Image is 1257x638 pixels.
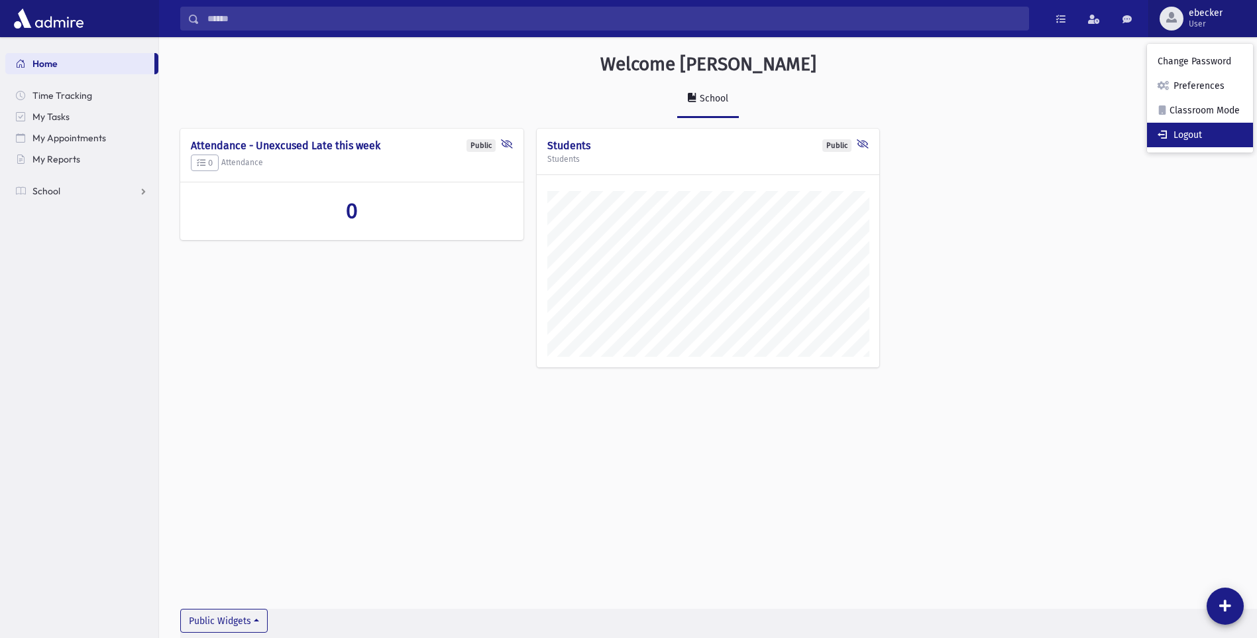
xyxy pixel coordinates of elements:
[346,198,358,223] span: 0
[191,155,513,172] h5: Attendance
[32,111,70,123] span: My Tasks
[5,53,154,74] a: Home
[191,198,513,223] a: 0
[600,53,816,76] h3: Welcome [PERSON_NAME]
[697,93,728,104] div: School
[191,139,513,152] h4: Attendance - Unexcused Late this week
[32,153,80,165] span: My Reports
[32,132,106,144] span: My Appointments
[5,180,158,202] a: School
[547,155,869,164] h5: Students
[5,127,158,149] a: My Appointments
[5,85,158,106] a: Time Tracking
[199,7,1028,31] input: Search
[466,139,496,152] div: Public
[32,58,58,70] span: Home
[547,139,869,152] h4: Students
[32,90,92,101] span: Time Tracking
[1147,123,1253,147] a: Logout
[11,5,87,32] img: AdmirePro
[1189,8,1223,19] span: ebecker
[180,609,268,633] button: Public Widgets
[822,139,851,152] div: Public
[32,185,60,197] span: School
[191,155,219,172] button: 0
[1147,98,1253,123] a: Classroom Mode
[1147,49,1253,74] a: Change Password
[677,81,739,118] a: School
[197,158,213,168] span: 0
[5,106,158,127] a: My Tasks
[5,149,158,170] a: My Reports
[1147,74,1253,98] a: Preferences
[1189,19,1223,29] span: User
